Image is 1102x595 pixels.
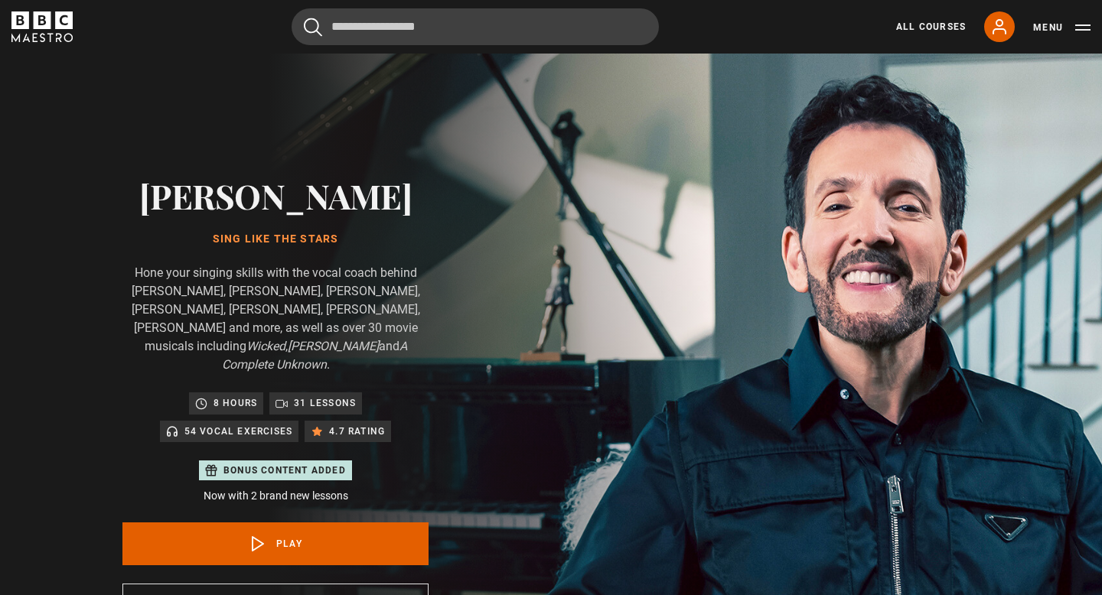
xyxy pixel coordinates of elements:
input: Search [292,8,659,45]
p: 54 Vocal Exercises [184,424,293,439]
button: Toggle navigation [1033,20,1091,35]
p: 31 lessons [294,395,356,411]
i: [PERSON_NAME] [288,339,379,353]
p: Bonus content added [223,463,346,477]
p: Now with 2 brand new lessons [122,488,429,504]
h1: Sing Like the Stars [122,233,429,245]
button: Submit the search query [304,18,322,37]
h2: [PERSON_NAME] [122,176,429,215]
a: All Courses [896,20,966,34]
a: Play [122,522,429,565]
svg: BBC Maestro [11,11,73,42]
i: Wicked [246,339,285,353]
p: 8 hours [214,395,257,411]
p: 4.7 rating [329,424,385,439]
p: Hone your singing skills with the vocal coach behind [PERSON_NAME], [PERSON_NAME], [PERSON_NAME],... [122,264,429,374]
i: A Complete Unknown [222,339,407,372]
